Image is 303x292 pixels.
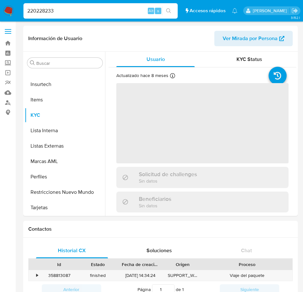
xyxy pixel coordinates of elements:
h3: Solicitud de challenges [139,171,197,178]
button: Marcas AML [25,154,105,169]
span: KYC Status [236,56,262,63]
span: Accesos rápidos [190,7,226,14]
h1: Información de Usuario [28,35,82,42]
button: Ver Mirada por Persona [214,31,293,46]
span: Alt [148,8,154,14]
p: Sin datos [139,202,171,209]
button: Listas Externas [25,138,105,154]
input: Buscar usuario o caso... [23,7,178,15]
h1: Contactos [28,226,293,232]
div: finished [78,270,117,281]
span: Historial CX [58,247,86,254]
div: Viaje del paquete [202,270,292,281]
button: Insurtech [25,77,105,92]
div: Origen [168,261,197,268]
button: Tarjetas [25,200,105,215]
div: Proceso [207,261,288,268]
a: Notificaciones [232,8,237,13]
input: Buscar [36,60,100,66]
div: Id [44,261,74,268]
p: Sin datos [139,178,197,184]
button: Buscar [30,60,35,65]
button: Lista Interna [25,123,105,138]
div: 358813087 [40,270,78,281]
div: SUPPORT_WIDGET_ML_MOBILE [163,270,202,281]
button: KYC [25,107,105,123]
h3: Beneficiarios [139,195,171,202]
span: s [157,8,159,14]
div: Estado [83,261,112,268]
span: Ver Mirada por Persona [223,31,278,46]
button: Items [25,92,105,107]
span: Soluciones [147,247,172,254]
a: Salir [291,7,298,14]
div: Fecha de creación [122,261,159,268]
button: Perfiles [25,169,105,185]
p: leonardo.alvarezortiz@mercadolibre.com.co [253,8,289,14]
span: Usuario [147,56,165,63]
span: Chat [241,247,252,254]
button: Restricciones Nuevo Mundo [25,185,105,200]
span: ‌ [116,83,289,163]
div: BeneficiariosSin datos [116,192,289,212]
p: Actualizado hace 8 meses [116,73,168,79]
div: Solicitud de challengesSin datos [116,167,289,188]
div: [DATE] 14:34:24 [117,270,164,281]
button: search-icon [162,6,175,15]
div: • [36,272,38,279]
